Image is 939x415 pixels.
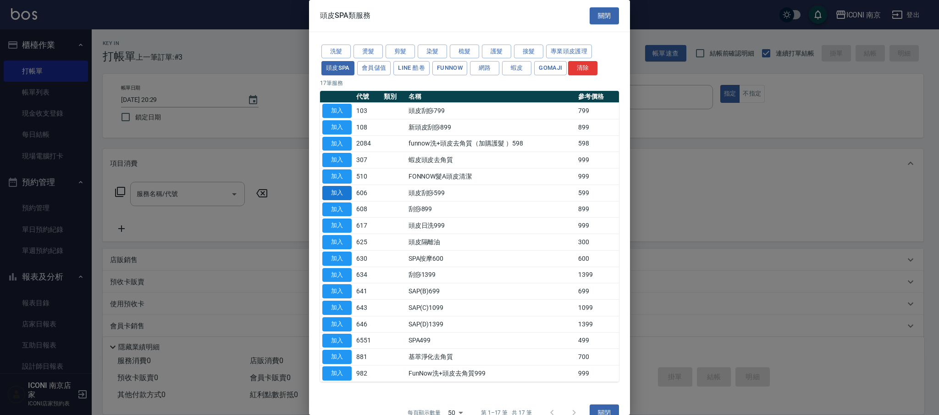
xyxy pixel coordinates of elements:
[393,61,430,75] button: LINE 酷卷
[321,61,354,75] button: 頭皮SPA
[576,185,619,201] td: 599
[576,316,619,332] td: 1399
[354,135,381,152] td: 2084
[406,119,576,135] td: 新頭皮刮痧899
[354,349,381,365] td: 881
[576,168,619,185] td: 999
[322,284,352,298] button: 加入
[406,135,576,152] td: funnow洗+頭皮去角質（加購護髮 ）598
[406,185,576,201] td: 頭皮刮痧599
[450,45,479,59] button: 梳髮
[576,234,619,251] td: 300
[322,104,352,118] button: 加入
[322,169,352,184] button: 加入
[322,202,352,217] button: 加入
[320,11,370,20] span: 頭皮SPA類服務
[354,250,381,267] td: 630
[354,152,381,168] td: 307
[322,334,352,348] button: 加入
[576,365,619,382] td: 999
[406,332,576,349] td: SPA499
[406,103,576,119] td: 頭皮刮痧799
[354,283,381,300] td: 641
[322,268,352,282] button: 加入
[406,218,576,234] td: 頭皮日洗999
[568,61,597,75] button: 清除
[576,300,619,316] td: 1099
[470,61,499,75] button: 網路
[357,61,391,75] button: 會員儲值
[514,45,543,59] button: 接髮
[322,120,352,135] button: 加入
[576,91,619,103] th: 參考價格
[576,152,619,168] td: 999
[381,91,406,103] th: 類別
[576,103,619,119] td: 799
[576,332,619,349] td: 499
[322,235,352,249] button: 加入
[534,61,567,75] button: Gomaji
[322,137,352,151] button: 加入
[576,135,619,152] td: 598
[354,168,381,185] td: 510
[590,7,619,24] button: 關閉
[576,349,619,365] td: 700
[546,45,592,59] button: 專業頭皮護理
[354,234,381,251] td: 625
[406,365,576,382] td: FunNow洗+頭皮去角質999
[354,218,381,234] td: 617
[406,300,576,316] td: SAP(C)1099
[418,45,447,59] button: 染髮
[322,317,352,331] button: 加入
[406,168,576,185] td: FONNOW髮A頭皮清潔
[576,267,619,283] td: 1399
[322,252,352,266] button: 加入
[354,332,381,349] td: 6551
[322,186,352,200] button: 加入
[322,366,352,381] button: 加入
[406,91,576,103] th: 名稱
[576,201,619,218] td: 899
[354,45,383,59] button: 燙髮
[322,350,352,364] button: 加入
[386,45,415,59] button: 剪髮
[406,283,576,300] td: SAP(B)699
[406,349,576,365] td: 基萃淨化去角質
[406,201,576,218] td: 刮痧899
[354,119,381,135] td: 108
[354,365,381,382] td: 982
[354,103,381,119] td: 103
[576,218,619,234] td: 999
[406,250,576,267] td: SPA按摩600
[406,316,576,332] td: SAP(D)1399
[576,119,619,135] td: 899
[354,300,381,316] td: 643
[406,267,576,283] td: 刮痧1399
[354,201,381,218] td: 608
[502,61,531,75] button: 蝦皮
[320,79,619,87] p: 17 筆服務
[354,185,381,201] td: 606
[354,316,381,332] td: 646
[576,283,619,300] td: 699
[432,61,467,75] button: FUNNOW
[354,267,381,283] td: 634
[406,234,576,251] td: 頭皮隔離油
[482,45,511,59] button: 護髮
[322,301,352,315] button: 加入
[354,91,381,103] th: 代號
[406,152,576,168] td: 蝦皮頭皮去角質
[322,219,352,233] button: 加入
[576,250,619,267] td: 600
[321,45,351,59] button: 洗髮
[322,153,352,167] button: 加入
